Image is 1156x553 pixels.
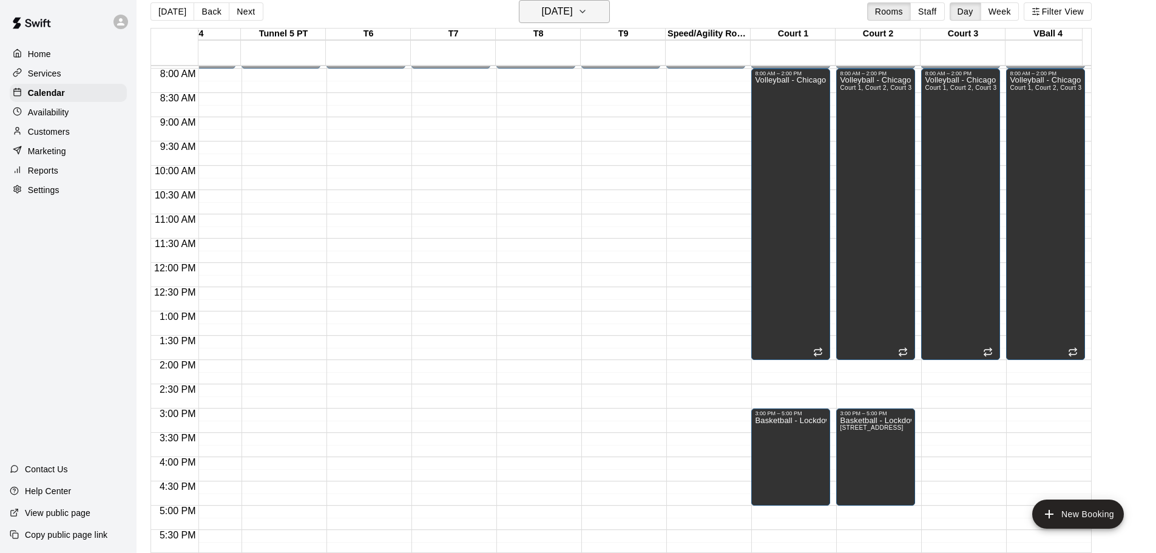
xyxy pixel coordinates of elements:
span: 8:00 AM [157,69,199,79]
p: Settings [28,184,59,196]
span: Court 1, Court 2, Court 3, VBall 4 [840,84,936,91]
span: 5:30 PM [157,530,199,540]
div: 8:00 AM – 2:00 PM: Volleyball - Chicago Elite [751,69,830,360]
div: T9 [581,29,666,40]
div: Speed/Agility Room [666,29,751,40]
div: 3:00 PM – 5:00 PM: Basketball - Lockdown [836,409,915,506]
button: Day [950,2,981,21]
span: Recurring event [1068,347,1078,357]
p: Reports [28,165,58,177]
div: 3:00 PM – 5:00 PM [755,410,826,416]
button: Back [194,2,229,21]
p: Copy public page link [25,529,107,541]
span: 8:30 AM [157,93,199,103]
span: 10:30 AM [152,190,199,200]
span: 1:30 PM [157,336,199,346]
button: Week [981,2,1019,21]
a: Settings [10,181,127,199]
span: [STREET_ADDRESS] [840,424,903,431]
span: 10:00 AM [152,166,199,176]
span: 2:30 PM [157,384,199,395]
div: T4 [156,29,241,40]
button: Filter View [1024,2,1092,21]
p: Contact Us [25,463,68,475]
span: 3:30 PM [157,433,199,443]
button: [DATE] [150,2,194,21]
button: add [1032,500,1124,529]
button: Rooms [867,2,911,21]
a: Reports [10,161,127,180]
div: 8:00 AM – 2:00 PM [755,70,826,76]
span: Court 1, Court 2, Court 3, VBall 4 [1010,84,1106,91]
p: Help Center [25,485,71,497]
div: Court 3 [921,29,1006,40]
p: Marketing [28,145,66,157]
span: 11:30 AM [152,239,199,249]
div: 3:00 PM – 5:00 PM [840,410,911,416]
span: 11:00 AM [152,214,199,225]
a: Customers [10,123,127,141]
div: Court 2 [836,29,921,40]
button: Staff [910,2,945,21]
span: 12:00 PM [151,263,198,273]
div: 8:00 AM – 2:00 PM: Volleyball - Chicago Elite [836,69,915,360]
span: Recurring event [813,347,823,357]
span: 9:00 AM [157,117,199,127]
a: Availability [10,103,127,121]
div: 8:00 AM – 2:00 PM [1010,70,1081,76]
div: T7 [411,29,496,40]
p: Services [28,67,61,80]
span: Recurring event [898,347,908,357]
div: T6 [326,29,411,40]
div: 8:00 AM – 2:00 PM: Volleyball - Chicago Elite [1006,69,1085,360]
p: Calendar [28,87,65,99]
div: T8 [496,29,581,40]
h6: [DATE] [542,3,573,20]
p: Home [28,48,51,60]
a: Home [10,45,127,63]
span: 3:00 PM [157,409,199,419]
a: Calendar [10,84,127,102]
div: 8:00 AM – 2:00 PM: Volleyball - Chicago Elite [921,69,1000,360]
span: Court 1, Court 2, Court 3, VBall 4 [925,84,1021,91]
div: VBall 4 [1006,29,1090,40]
span: Recurring event [983,347,993,357]
p: View public page [25,507,90,519]
span: 9:30 AM [157,141,199,152]
button: Next [229,2,263,21]
span: 12:30 PM [151,287,198,297]
span: 1:00 PM [157,311,199,322]
p: Customers [28,126,70,138]
a: Services [10,64,127,83]
a: Marketing [10,142,127,160]
div: Court 1 [751,29,836,40]
div: 8:00 AM – 2:00 PM [840,70,911,76]
span: 2:00 PM [157,360,199,370]
div: 8:00 AM – 2:00 PM [925,70,996,76]
span: 4:00 PM [157,457,199,467]
div: Tunnel 5 PT [241,29,326,40]
div: 3:00 PM – 5:00 PM: Basketball - Lockdown [751,409,830,506]
span: 4:30 PM [157,481,199,492]
span: 5:00 PM [157,506,199,516]
p: Availability [28,106,69,118]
